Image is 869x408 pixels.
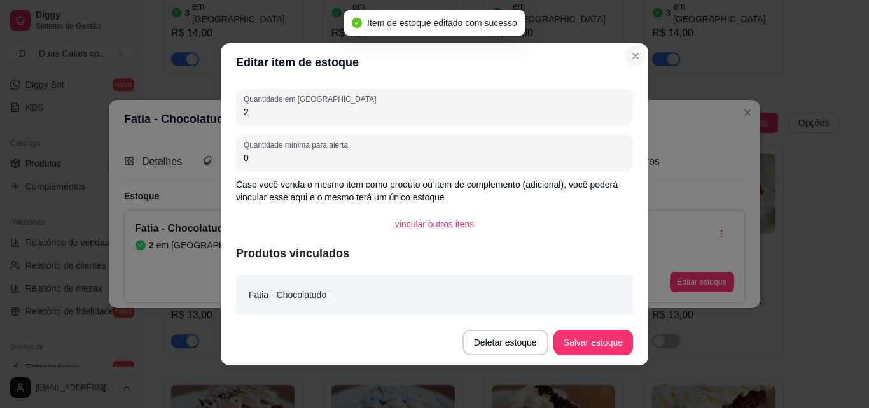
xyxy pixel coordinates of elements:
[625,46,646,66] button: Close
[462,330,548,355] button: Deletar estoque
[385,211,485,237] button: vincular outros itens
[244,139,352,150] label: Quantidade mínima para alerta
[367,18,517,28] span: Item de estoque editado com sucesso
[249,288,326,302] article: Fatia - Chocolatudo
[244,106,625,118] input: Quantidade em estoque
[553,330,633,355] button: Salvar estoque
[244,151,625,164] input: Quantidade mínima para alerta
[244,94,380,104] label: Quantidade em [GEOGRAPHIC_DATA]
[236,178,633,204] p: Caso você venda o mesmo item como produto ou item de complemento (adicional), você poderá vincula...
[236,244,633,262] article: Produtos vinculados
[352,18,362,28] span: check-circle
[221,43,648,81] header: Editar item de estoque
